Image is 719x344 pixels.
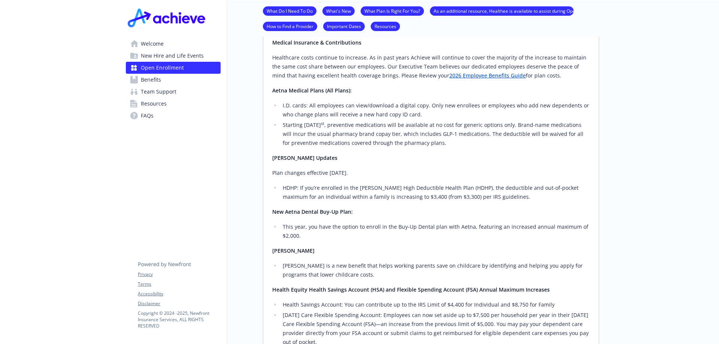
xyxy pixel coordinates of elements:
[141,38,164,50] span: Welcome
[272,247,315,254] strong: [PERSON_NAME]
[280,300,590,309] li: Health Savings Account: You can contribute up to the IRS Limit of $4,400 for Individual and $8,75...
[272,286,550,293] strong: Health Equity Health Savings Account (HSA) and Flexible Spending Account (FSA) Annual Maximum Inc...
[272,53,590,80] p: Healthcare costs continue to increase. As in past years Achieve will continue to cover the majori...
[126,74,221,86] a: Benefits
[272,168,590,177] p: Plan changes effective [DATE].
[126,62,221,74] a: Open Enrollment
[138,300,220,307] a: Disclaimer
[141,74,161,86] span: Benefits
[272,87,352,94] strong: Aetna Medical Plans (All Plans):
[361,7,424,14] a: What Plan Is Right For You?
[280,121,590,147] li: Starting [DATE] , preventive medications will be available at no cost for generic options only. B...
[141,62,184,74] span: Open Enrollment
[323,22,365,30] a: Important Dates
[263,7,316,14] a: What Do I Need To Do
[141,86,176,98] span: Team Support
[138,290,220,297] a: Accessibility
[126,38,221,50] a: Welcome
[141,110,154,122] span: FAQs
[126,86,221,98] a: Team Support
[272,154,337,161] strong: [PERSON_NAME] Updates
[126,50,221,62] a: New Hire and Life Events
[430,7,574,14] a: As an additional resource, Healthee is available to assist during Open Enrollment
[138,281,220,287] a: Terms
[280,101,590,119] li: I.D. cards: All employees can view/download a digital copy. Only new enrollees or employees who a...
[322,7,355,14] a: What's New
[321,121,324,126] sup: st
[138,310,220,329] p: Copyright © 2024 - 2025 , Newfront Insurance Services, ALL RIGHTS RESERVED
[126,110,221,122] a: FAQs
[126,98,221,110] a: Resources
[371,22,400,30] a: Resources
[280,183,590,201] li: HDHP: If you’re enrolled in the [PERSON_NAME] High Deductible Health Plan (HDHP), the deductible ...
[449,72,526,79] a: 2026 Employee Benefits Guide
[272,208,353,215] strong: New Aetna Dental Buy-Up Plan:
[272,39,361,46] strong: Medical Insurance & Contributions
[263,22,317,30] a: How to Find a Provider
[280,222,590,240] li: This year, you have the option to enroll in the Buy-Up Dental plan with Aetna, featuring an incre...
[138,271,220,278] a: Privacy
[141,50,204,62] span: New Hire and Life Events
[280,261,590,279] li: [PERSON_NAME] is a new benefit that helps working parents save on childcare by identifying and he...
[141,98,167,110] span: Resources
